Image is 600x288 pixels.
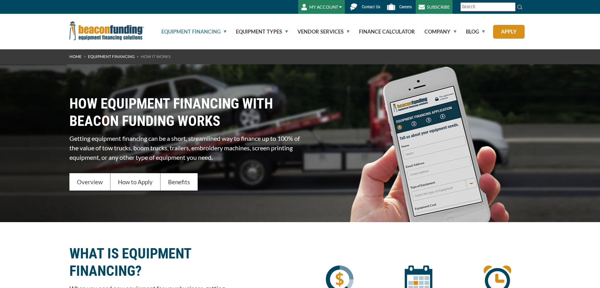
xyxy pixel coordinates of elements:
[69,134,300,170] p: Getting equipment financing can be a short, streamlined way to finance up to 100% of the value of...
[399,4,412,9] span: Careers
[362,4,380,9] span: Contact Us
[415,14,456,49] a: Company
[517,4,523,10] img: Search
[152,14,226,49] a: Equipment Financing
[350,14,415,49] a: Finance Calculator
[69,95,300,130] h1: HOW EQUIPMENT FINANCING WITH BEACON FUNDING WORKS
[457,14,485,49] a: Blog
[69,245,243,280] h2: WHAT IS EQUIPMENT FINANCING?
[161,173,198,191] div: Benefits
[141,54,170,59] span: How It Works
[460,2,516,11] input: Search
[69,21,144,40] img: Beacon Funding Corporation
[493,25,525,39] a: Apply
[507,4,514,10] a: Clear search text
[69,27,144,33] a: Beacon Funding Corporation
[69,54,82,59] a: HOME
[110,173,161,191] div: How to Apply
[88,54,135,59] a: Equipment Financing
[288,14,350,49] a: Vendor Services
[227,14,288,49] a: Equipment Types
[69,173,110,191] div: Overview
